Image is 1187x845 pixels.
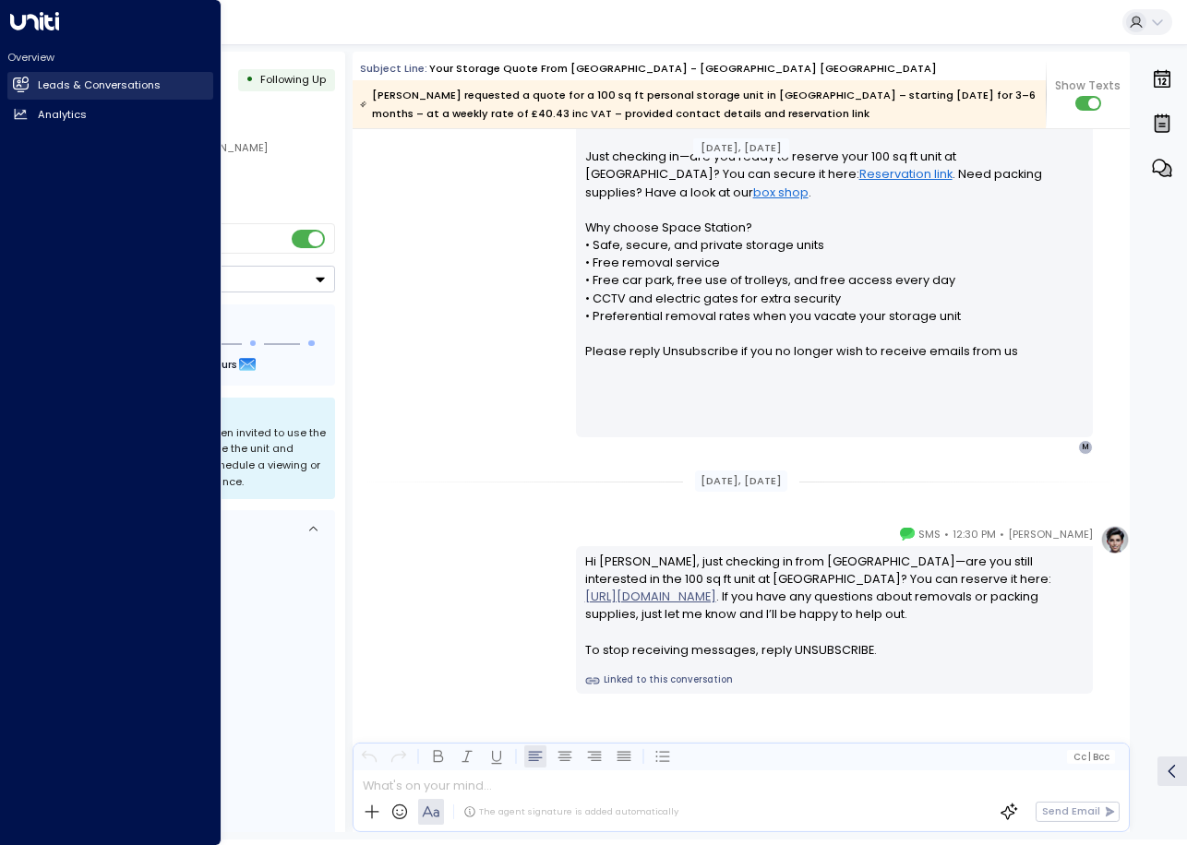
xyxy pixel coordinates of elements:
div: Hi [PERSON_NAME], just checking in from [GEOGRAPHIC_DATA]—are you still interested in the 100 sq ... [585,553,1085,659]
h2: Analytics [38,107,87,123]
span: 12:30 PM [953,525,996,543]
span: Following Up [260,72,326,87]
h2: Leads & Conversations [38,77,161,93]
a: [URL][DOMAIN_NAME] [585,588,716,605]
div: [DATE], [DATE] [693,138,789,158]
a: Analytics [7,101,213,128]
div: [PERSON_NAME] requested a quote for a 100 sq ft personal storage unit in [GEOGRAPHIC_DATA] – star... [360,86,1037,123]
span: | [1088,752,1091,762]
div: Next Follow Up: [72,354,323,375]
img: profile-logo.png [1100,525,1130,554]
a: box shop [753,184,809,201]
div: • [246,66,254,93]
span: In about 5 hours [150,354,237,375]
h2: Overview [7,50,213,65]
button: Undo [358,745,380,768]
button: Redo [388,745,410,768]
a: Reservation link [859,165,953,183]
span: [PERSON_NAME] [1008,525,1093,543]
a: Linked to this conversation [585,673,1085,688]
button: Cc|Bcc [1067,750,1115,764]
a: Leads & Conversations [7,72,213,100]
span: Subject Line: [360,61,427,76]
span: • [944,525,949,543]
div: The agent signature is added automatically [463,805,678,818]
p: Hi [PERSON_NAME], Just checking in—are you ready to reserve your 100 sq ft unit at [GEOGRAPHIC_DA... [585,113,1085,378]
span: • [1000,525,1004,543]
span: Cc Bcc [1073,752,1109,762]
div: Follow Up Sequence [72,316,323,332]
div: [DATE], [DATE] [695,470,788,492]
div: M [1078,440,1093,455]
span: SMS [918,525,941,543]
div: Your storage quote from [GEOGRAPHIC_DATA] - [GEOGRAPHIC_DATA] [GEOGRAPHIC_DATA] [429,61,937,77]
span: Show Texts [1055,77,1121,94]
